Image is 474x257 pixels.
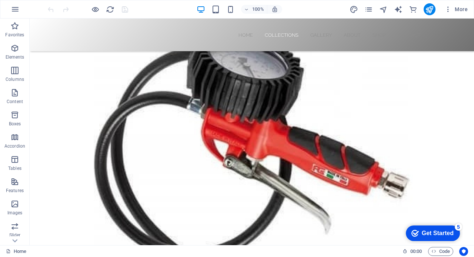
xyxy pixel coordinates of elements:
[91,5,100,14] button: Click here to leave preview mode and continue editing
[394,5,403,14] i: AI Writer
[424,3,435,15] button: publish
[6,247,26,256] a: Click to cancel selection. Double-click to open Pages
[459,247,468,256] button: Usercentrics
[7,99,23,105] p: Content
[6,76,24,82] p: Columns
[271,6,278,13] i: On resize automatically adjust zoom level to fit chosen device.
[106,5,114,14] i: Reload page
[252,5,264,14] h6: 100%
[444,6,468,13] span: More
[7,210,23,216] p: Images
[425,5,434,14] i: Publish
[415,248,417,254] span: :
[431,247,450,256] span: Code
[106,5,114,14] button: reload
[350,5,358,14] button: design
[409,5,417,14] i: Commerce
[410,247,422,256] span: 00 00
[241,5,267,14] button: 100%
[379,5,388,14] i: Navigator
[379,5,388,14] button: navigator
[364,5,373,14] button: pages
[8,165,21,171] p: Tables
[364,5,373,14] i: Pages (Ctrl+Alt+S)
[5,32,24,38] p: Favorites
[9,232,21,238] p: Slider
[6,188,24,194] p: Features
[428,247,453,256] button: Code
[441,3,471,15] button: More
[394,5,403,14] button: text_generator
[6,4,60,19] div: Get Started 5 items remaining, 0% complete
[403,247,422,256] h6: Session time
[22,8,54,15] div: Get Started
[350,5,358,14] i: Design (Ctrl+Alt+Y)
[55,1,62,9] div: 5
[9,121,21,127] p: Boxes
[6,54,24,60] p: Elements
[409,5,418,14] button: commerce
[4,143,25,149] p: Accordion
